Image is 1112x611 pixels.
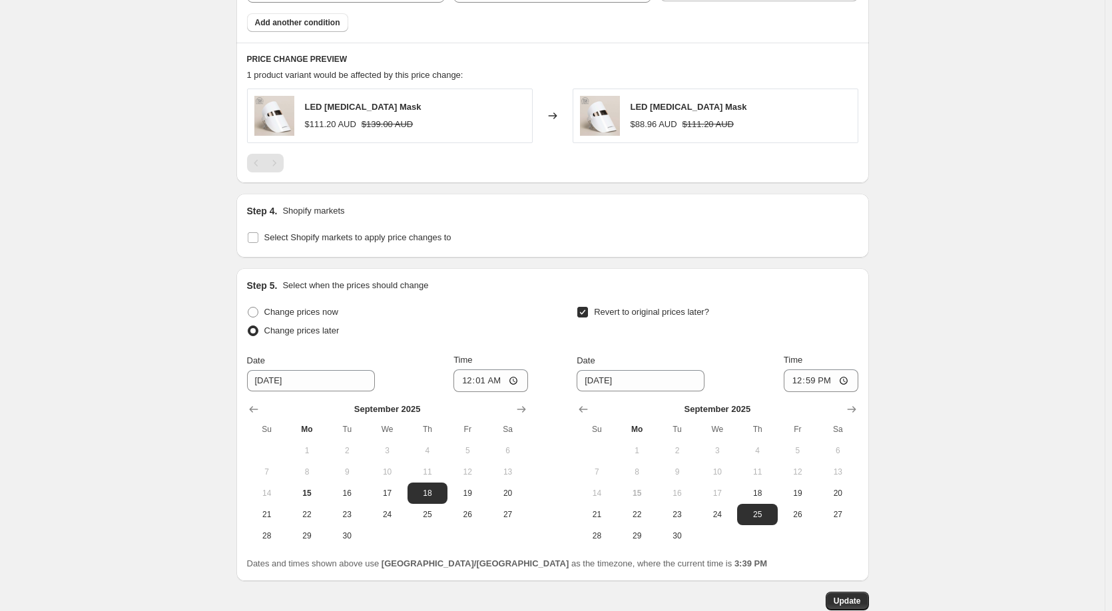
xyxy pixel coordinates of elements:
[697,504,737,525] button: Wednesday September 24 2025
[332,509,362,520] span: 23
[631,119,677,129] span: $88.96 AUD
[778,461,818,483] button: Friday September 12 2025
[834,596,861,606] span: Update
[582,488,611,499] span: 14
[292,445,322,456] span: 1
[582,467,611,477] span: 7
[453,445,482,456] span: 5
[617,483,657,504] button: Today Monday September 15 2025
[778,504,818,525] button: Friday September 26 2025
[663,445,692,456] span: 2
[631,102,747,112] span: LED [MEDICAL_DATA] Mask
[737,461,777,483] button: Thursday September 11 2025
[413,509,442,520] span: 25
[734,558,767,568] b: 3:39 PM
[247,13,348,32] button: Add another condition
[818,419,858,440] th: Saturday
[292,467,322,477] span: 8
[372,445,402,456] span: 3
[823,445,852,456] span: 6
[623,467,652,477] span: 8
[413,445,442,456] span: 4
[252,530,282,541] span: 28
[453,509,482,520] span: 26
[617,461,657,483] button: Monday September 8 2025
[623,445,652,456] span: 1
[702,509,732,520] span: 24
[252,424,282,435] span: Su
[487,440,527,461] button: Saturday September 6 2025
[487,419,527,440] th: Saturday
[697,461,737,483] button: Wednesday September 10 2025
[823,509,852,520] span: 27
[408,483,447,504] button: Thursday September 18 2025
[582,424,611,435] span: Su
[663,467,692,477] span: 9
[413,488,442,499] span: 18
[252,467,282,477] span: 7
[493,424,522,435] span: Sa
[247,279,278,292] h2: Step 5.
[818,440,858,461] button: Saturday September 6 2025
[582,509,611,520] span: 21
[784,355,802,365] span: Time
[493,467,522,477] span: 13
[453,467,482,477] span: 12
[742,424,772,435] span: Th
[252,488,282,499] span: 14
[332,488,362,499] span: 16
[327,440,367,461] button: Tuesday September 2 2025
[623,424,652,435] span: Mo
[577,504,617,525] button: Sunday September 21 2025
[663,488,692,499] span: 16
[742,445,772,456] span: 4
[292,530,322,541] span: 29
[737,483,777,504] button: Thursday September 18 2025
[447,504,487,525] button: Friday September 26 2025
[742,467,772,477] span: 11
[332,445,362,456] span: 2
[657,440,697,461] button: Tuesday September 2 2025
[247,558,768,568] span: Dates and times shown above use as the timezone, where the current time is
[737,419,777,440] th: Thursday
[657,504,697,525] button: Tuesday September 23 2025
[367,483,407,504] button: Wednesday September 17 2025
[778,419,818,440] th: Friday
[623,488,652,499] span: 15
[453,355,472,365] span: Time
[657,525,697,546] button: Tuesday September 30 2025
[367,504,407,525] button: Wednesday September 24 2025
[447,440,487,461] button: Friday September 5 2025
[247,355,265,365] span: Date
[255,17,340,28] span: Add another condition
[617,440,657,461] button: Monday September 1 2025
[327,525,367,546] button: Tuesday September 30 2025
[577,483,617,504] button: Sunday September 14 2025
[823,467,852,477] span: 13
[818,461,858,483] button: Saturday September 13 2025
[282,279,428,292] p: Select when the prices should change
[305,102,421,112] span: LED [MEDICAL_DATA] Mask
[264,325,340,335] span: Change prices later
[327,461,367,483] button: Tuesday September 9 2025
[247,419,287,440] th: Sunday
[247,461,287,483] button: Sunday September 7 2025
[697,419,737,440] th: Wednesday
[493,445,522,456] span: 6
[577,525,617,546] button: Sunday September 28 2025
[487,461,527,483] button: Saturday September 13 2025
[577,419,617,440] th: Sunday
[702,488,732,499] span: 17
[823,488,852,499] span: 20
[408,419,447,440] th: Thursday
[287,440,327,461] button: Monday September 1 2025
[247,54,858,65] h6: PRICE CHANGE PREVIEW
[493,509,522,520] span: 27
[362,119,413,129] span: $139.00 AUD
[683,119,734,129] span: $111.20 AUD
[327,419,367,440] th: Tuesday
[842,400,861,419] button: Show next month, October 2025
[453,369,528,392] input: 12:00
[823,424,852,435] span: Sa
[413,467,442,477] span: 11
